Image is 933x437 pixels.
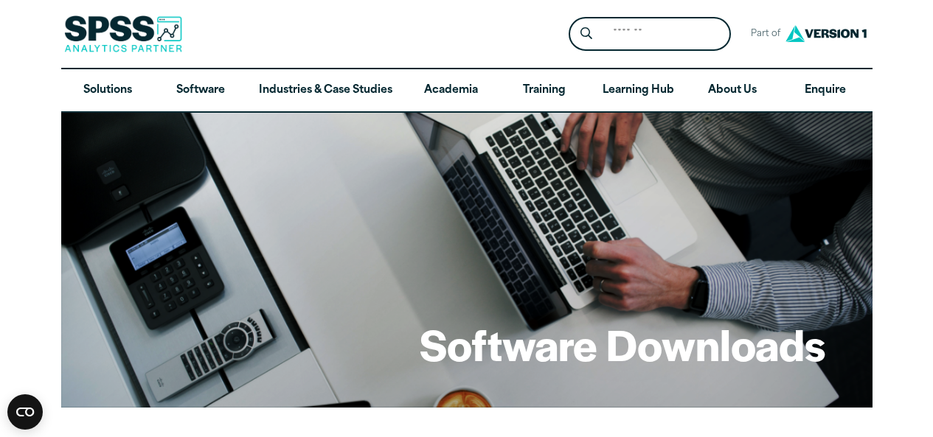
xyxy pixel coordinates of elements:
a: Learning Hub [591,69,686,112]
span: Part of [743,24,782,45]
a: About Us [686,69,779,112]
button: Search magnifying glass icon [572,21,600,48]
nav: Desktop version of site main menu [61,69,873,112]
img: Version1 Logo [782,20,870,47]
img: SPSS Analytics Partner [64,15,182,52]
a: Solutions [61,69,154,112]
h1: Software Downloads [420,315,825,373]
svg: Search magnifying glass icon [580,27,592,40]
a: Academia [404,69,497,112]
a: Industries & Case Studies [247,69,404,112]
button: Open CMP widget [7,394,43,430]
a: Software [154,69,247,112]
a: Enquire [779,69,872,112]
form: Site Header Search Form [569,17,731,52]
a: Training [497,69,590,112]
